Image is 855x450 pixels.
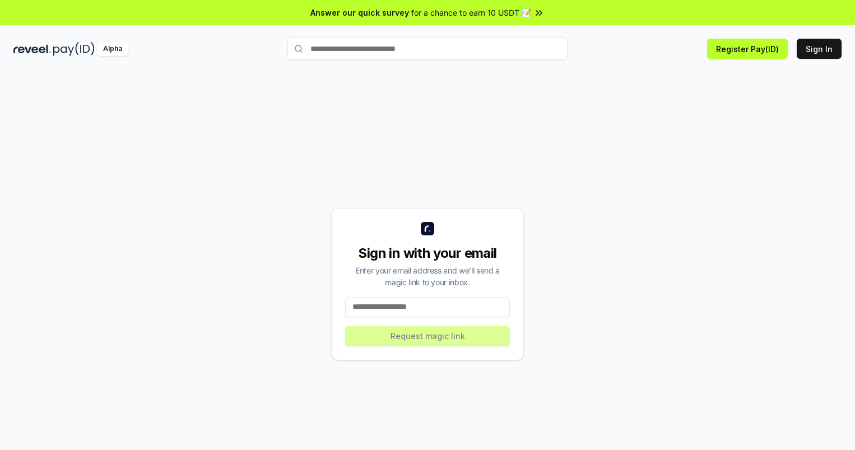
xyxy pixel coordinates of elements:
div: Sign in with your email [345,244,510,262]
img: logo_small [421,222,434,235]
button: Sign In [797,39,842,59]
span: Answer our quick survey [310,7,409,18]
div: Enter your email address and we’ll send a magic link to your inbox. [345,265,510,288]
button: Register Pay(ID) [707,39,788,59]
img: pay_id [53,42,95,56]
div: Alpha [97,42,128,56]
span: for a chance to earn 10 USDT 📝 [411,7,531,18]
img: reveel_dark [13,42,51,56]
